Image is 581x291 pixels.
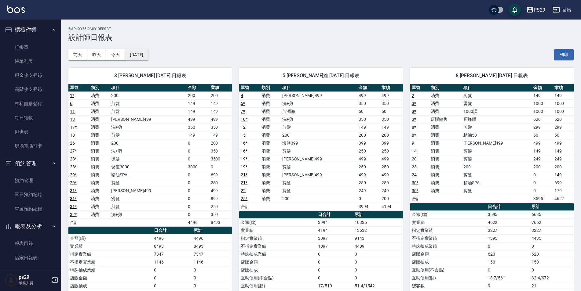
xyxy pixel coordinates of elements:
[209,195,232,203] td: 899
[209,171,232,179] td: 699
[429,131,462,139] td: 消費
[412,172,417,177] a: 24
[152,227,192,235] th: 日合計
[209,187,232,195] td: 499
[554,49,574,60] button: 列印
[2,139,59,153] a: 現場電腦打卡
[260,147,281,155] td: 消費
[532,163,553,171] td: 200
[110,171,186,179] td: 精油SPA
[110,123,186,131] td: 洗+剪
[553,195,574,203] td: 4622
[110,115,186,123] td: [PERSON_NAME]499
[186,131,209,139] td: 149
[260,187,281,195] td: 消費
[2,218,59,234] button: 報表及分析
[532,84,553,92] th: 金額
[70,117,75,122] a: 13
[241,125,246,130] a: 12
[239,84,260,92] th: 單號
[532,187,553,195] td: 0
[553,99,574,107] td: 1000
[532,195,553,203] td: 3595
[2,156,59,171] button: 預約管理
[89,203,110,210] td: 消費
[429,147,462,155] td: 消費
[410,234,486,242] td: 不指定實業績
[186,115,209,123] td: 499
[281,92,357,99] td: [PERSON_NAME]499
[186,187,209,195] td: 0
[281,187,357,195] td: 剪髮
[553,84,574,92] th: 業績
[532,131,553,139] td: 50
[241,188,246,193] a: 22
[380,155,403,163] td: 499
[186,99,209,107] td: 149
[412,93,414,98] a: 2
[2,236,59,250] a: 報表目錄
[410,226,486,234] td: 指定實業績
[357,155,380,163] td: 499
[532,147,553,155] td: 149
[2,54,59,68] a: 帳單列表
[486,234,530,242] td: 1395
[530,250,574,258] td: 620
[462,107,532,115] td: 1000護
[209,131,232,139] td: 149
[209,115,232,123] td: 499
[152,234,192,242] td: 4496
[534,6,545,14] div: PS29
[209,210,232,218] td: 350
[239,84,403,211] table: a dense table
[89,99,110,107] td: 消費
[2,97,59,111] a: 材料自購登錄
[530,226,574,234] td: 3227
[89,155,110,163] td: 消費
[89,131,110,139] td: 消費
[241,133,246,138] a: 15
[380,107,403,115] td: 50
[2,188,59,202] a: 單日預約紀錄
[412,156,417,161] a: 20
[186,107,209,115] td: 149
[209,123,232,131] td: 350
[553,115,574,123] td: 620
[486,210,530,218] td: 3595
[2,125,59,139] a: 排班表
[110,84,186,92] th: 項目
[353,226,403,234] td: 13632
[412,141,414,145] a: 9
[89,107,110,115] td: 消費
[553,171,574,179] td: 149
[486,242,530,250] td: 0
[486,226,530,234] td: 3227
[260,195,281,203] td: 消費
[2,82,59,96] a: 高階收支登錄
[410,242,486,250] td: 特殊抽成業績
[281,147,357,155] td: 剪髮
[380,195,403,203] td: 200
[68,27,574,31] h2: Employee Daily Report
[192,250,232,258] td: 7347
[89,147,110,155] td: 消費
[410,250,486,258] td: 店販金額
[462,115,532,123] td: 舊蜂膠
[186,139,209,147] td: 0
[110,131,186,139] td: 剪髮
[68,84,89,92] th: 單號
[281,107,357,115] td: 剪瀏海
[209,218,232,226] td: 8493
[380,163,403,171] td: 250
[410,84,429,92] th: 單號
[532,171,553,179] td: 0
[429,187,462,195] td: 消費
[110,179,186,187] td: 剪髮
[281,123,357,131] td: 剪髮
[281,99,357,107] td: 洗+剪
[68,33,574,42] h3: 設計師日報表
[281,163,357,171] td: 剪髮
[530,210,574,218] td: 6635
[550,4,574,16] button: 登出
[357,195,380,203] td: 0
